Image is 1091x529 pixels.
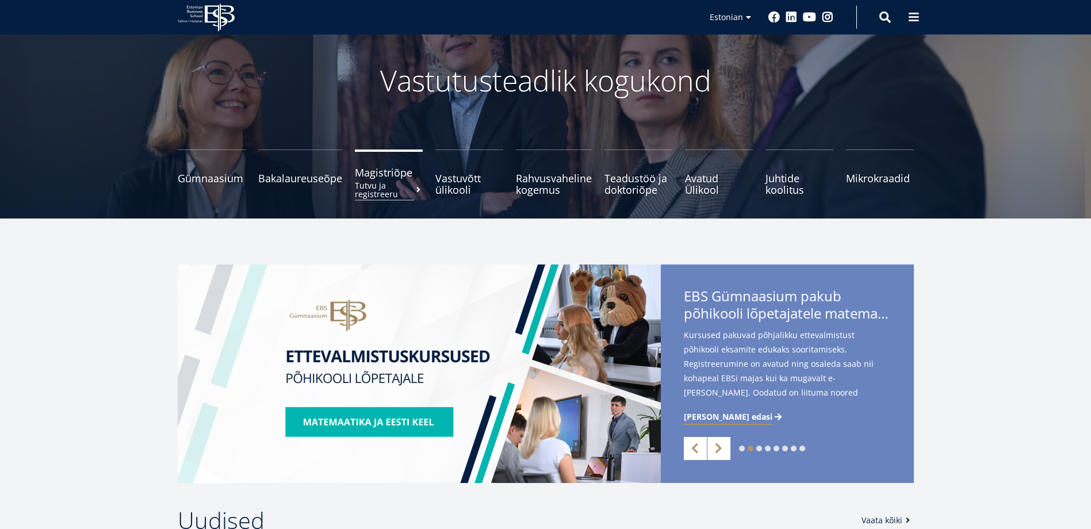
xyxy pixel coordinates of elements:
[516,149,592,195] a: Rahvusvaheline kogemus
[782,446,788,451] a: 6
[765,172,833,195] span: Juhtide koolitus
[748,446,753,451] a: 2
[862,515,914,526] a: Vaata kõiki
[684,411,784,423] a: [PERSON_NAME] edasi
[178,264,661,483] img: EBS Gümnaasiumi ettevalmistuskursused
[684,305,891,322] span: põhikooli lõpetajatele matemaatika- ja eesti keele kursuseid
[684,437,707,460] a: Previous
[178,149,246,195] a: Gümnaasium
[258,149,342,195] a: Bakalaureuseõpe
[355,181,423,198] small: Tutvu ja registreeru
[516,172,592,195] span: Rahvusvaheline kogemus
[846,172,914,184] span: Mikrokraadid
[822,11,833,23] a: Instagram
[765,446,771,451] a: 4
[791,446,797,451] a: 7
[435,149,503,195] a: Vastuvõtt ülikooli
[684,328,891,418] span: Kursused pakuvad põhjalikku ettevalmistust põhikooli eksamite edukaks sooritamiseks. Registreerum...
[799,446,805,451] a: 8
[258,172,342,184] span: Bakalaureuseõpe
[604,172,672,195] span: Teadustöö ja doktoriõpe
[774,446,779,451] a: 5
[765,149,833,195] a: Juhtide koolitus
[178,172,246,184] span: Gümnaasium
[768,11,780,23] a: Facebook
[685,172,753,195] span: Avatud Ülikool
[355,167,423,178] span: Magistriõpe
[707,437,730,460] a: Next
[803,11,816,23] a: Youtube
[684,287,891,325] span: EBS Gümnaasium pakub
[241,63,851,98] p: Vastutusteadlik kogukond
[435,172,503,195] span: Vastuvõtt ülikooli
[756,446,762,451] a: 3
[739,446,745,451] a: 1
[685,149,753,195] a: Avatud Ülikool
[684,411,772,423] span: [PERSON_NAME] edasi
[786,11,797,23] a: Linkedin
[604,149,672,195] a: Teadustöö ja doktoriõpe
[355,149,423,195] a: MagistriõpeTutvu ja registreeru
[846,149,914,195] a: Mikrokraadid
